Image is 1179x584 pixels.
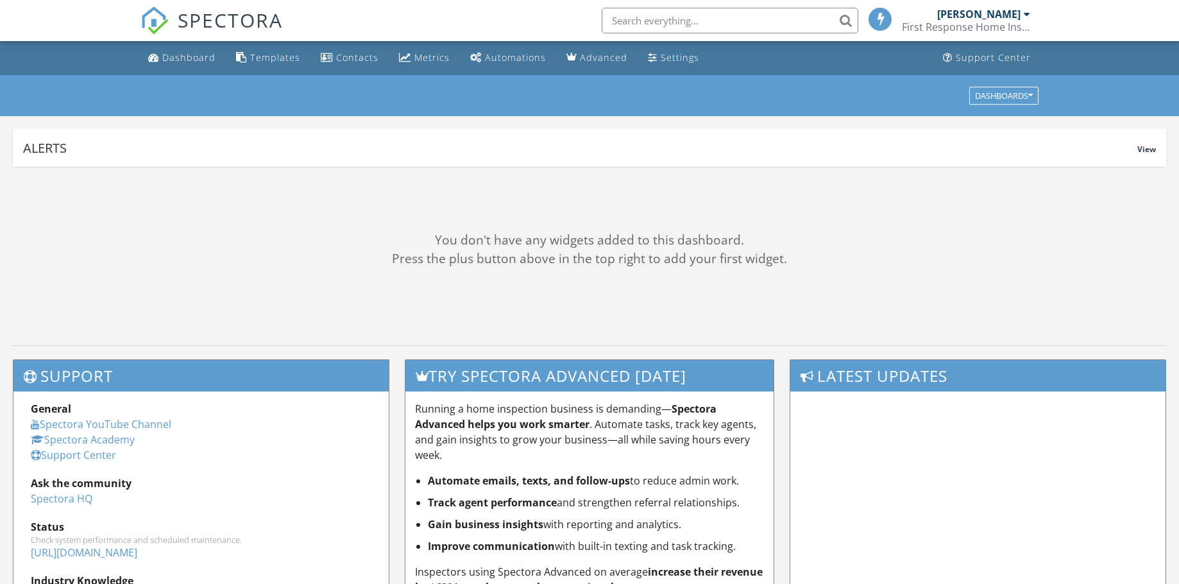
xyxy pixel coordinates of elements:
[415,402,717,431] strong: Spectora Advanced helps you work smarter
[23,139,1137,157] div: Alerts
[428,473,763,488] li: to reduce admin work.
[428,495,557,510] strong: Track agent performance
[178,6,283,33] span: SPECTORA
[140,6,169,35] img: The Best Home Inspection Software - Spectora
[31,448,116,462] a: Support Center
[140,17,283,44] a: SPECTORA
[465,46,551,70] a: Automations (Basic)
[31,402,71,416] strong: General
[415,401,763,463] p: Running a home inspection business is demanding— . Automate tasks, track key agents, and gain ins...
[790,360,1166,391] h3: Latest Updates
[428,517,763,532] li: with reporting and analytics.
[31,433,135,447] a: Spectora Academy
[956,51,1031,64] div: Support Center
[937,8,1021,21] div: [PERSON_NAME]
[580,51,627,64] div: Advanced
[13,250,1166,268] div: Press the plus button above in the top right to add your first widget.
[602,8,858,33] input: Search everything...
[231,46,305,70] a: Templates
[31,545,137,560] a: [URL][DOMAIN_NAME]
[428,539,555,553] strong: Improve communication
[414,51,450,64] div: Metrics
[975,91,1033,100] div: Dashboards
[428,538,763,554] li: with built-in texting and task tracking.
[405,360,773,391] h3: Try spectora advanced [DATE]
[336,51,378,64] div: Contacts
[428,474,630,488] strong: Automate emails, texts, and follow-ups
[250,51,300,64] div: Templates
[13,231,1166,250] div: You don't have any widgets added to this dashboard.
[902,21,1030,33] div: First Response Home Inspections
[31,519,371,535] div: Status
[13,360,389,391] h3: Support
[394,46,455,70] a: Metrics
[1137,144,1156,155] span: View
[31,417,171,431] a: Spectora YouTube Channel
[31,476,371,491] div: Ask the community
[31,535,371,545] div: Check system performance and scheduled maintenance.
[162,51,216,64] div: Dashboard
[561,46,632,70] a: Advanced
[938,46,1036,70] a: Support Center
[143,46,221,70] a: Dashboard
[428,495,763,510] li: and strengthen referral relationships.
[316,46,384,70] a: Contacts
[661,51,699,64] div: Settings
[643,46,704,70] a: Settings
[485,51,546,64] div: Automations
[969,87,1039,105] button: Dashboards
[31,492,92,506] a: Spectora HQ
[428,517,543,531] strong: Gain business insights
